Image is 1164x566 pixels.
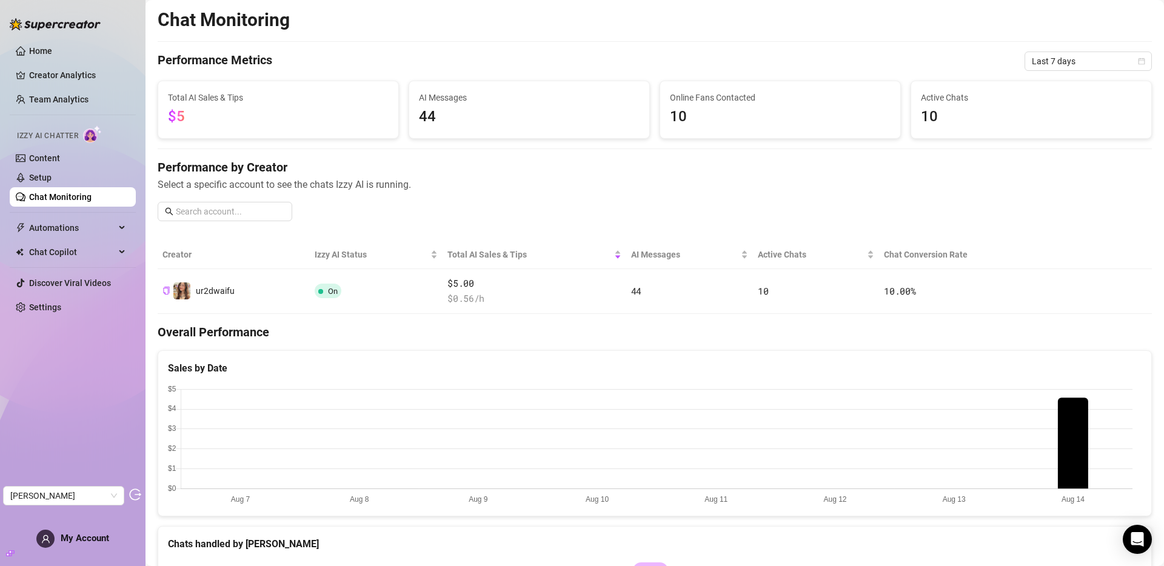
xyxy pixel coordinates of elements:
span: $5.00 [447,276,621,291]
span: On [328,287,338,296]
span: user [41,534,50,544]
img: ur2dwaifu [173,282,190,299]
span: 10 [670,105,891,128]
a: Settings [29,302,61,312]
span: Chat Copilot [29,242,115,262]
span: ur2dwaifu [196,286,235,296]
h4: Performance by Creator [158,159,1152,176]
h4: Overall Performance [158,324,1152,341]
a: Discover Viral Videos [29,278,111,288]
span: AI Messages [631,248,739,261]
a: Home [29,46,52,56]
span: Automations [29,218,115,238]
span: 10 [921,105,1142,128]
span: Online Fans Contacted [670,91,891,104]
span: 10.00 % [884,285,915,297]
div: Sales by Date [168,361,1142,376]
th: Chat Conversion Rate [879,241,1052,269]
input: Search account... [176,205,285,218]
a: Chat Monitoring [29,192,92,202]
span: search [165,207,173,216]
th: Izzy AI Status [310,241,443,269]
span: 10 [758,285,768,297]
span: thunderbolt [16,223,25,233]
h4: Performance Metrics [158,52,272,71]
span: Total AI Sales & Tips [168,91,389,104]
span: Last 7 days [1032,52,1145,70]
th: Creator [158,241,310,269]
a: Team Analytics [29,95,89,104]
img: logo-BBDzfeDw.svg [10,18,101,30]
th: AI Messages [626,241,754,269]
div: Open Intercom Messenger [1123,525,1152,554]
a: Content [29,153,60,163]
span: copy [162,287,170,295]
span: Izzy AI Chatter [17,130,78,142]
span: 44 [419,105,640,128]
th: Active Chats [753,241,879,269]
span: AI Messages [419,91,640,104]
span: Active Chats [758,248,865,261]
span: Total AI Sales & Tips [447,248,612,261]
h2: Chat Monitoring [158,8,290,32]
span: calendar [1138,58,1145,65]
span: Ellie [10,487,117,505]
th: Total AI Sales & Tips [443,241,626,269]
span: 44 [631,285,641,297]
button: Copy Creator ID [162,287,170,296]
img: AI Chatter [83,125,102,143]
span: Select a specific account to see the chats Izzy AI is running. [158,177,1152,192]
span: logout [129,488,141,501]
span: Active Chats [921,91,1142,104]
span: $5 [168,108,185,125]
span: build [6,549,15,558]
a: Creator Analytics [29,65,126,85]
img: Chat Copilot [16,248,24,256]
span: My Account [61,533,109,544]
a: Setup [29,173,52,182]
div: Chats handled by [PERSON_NAME] [168,536,1142,551]
span: Izzy AI Status [315,248,428,261]
span: $ 0.56 /h [447,291,621,306]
